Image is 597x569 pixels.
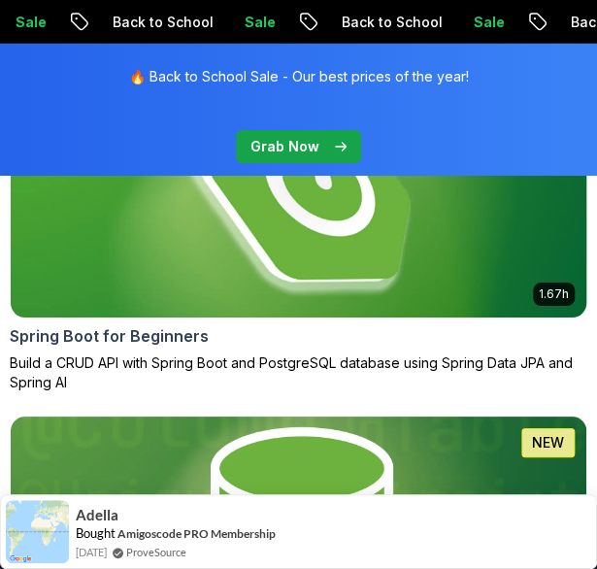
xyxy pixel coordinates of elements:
span: [DATE] [76,544,107,560]
img: provesource social proof notification image [6,500,69,563]
p: NEW [532,433,564,452]
a: ProveSource [126,544,186,560]
p: Grab Now [250,137,319,156]
h2: Spring Boot for Beginners [10,324,209,348]
span: Adella [76,507,118,523]
p: Build a CRUD API with Spring Boot and PostgreSQL database using Spring Data JPA and Spring AI [10,353,587,392]
a: Spring Boot for Beginners card1.67hNEWSpring Boot for BeginnersBuild a CRUD API with Spring Boot ... [10,76,587,392]
p: 1.67h [539,286,569,302]
p: Sale [222,13,284,32]
a: Amigoscode PRO Membership [117,526,276,541]
p: Back to School [90,13,222,32]
p: Sale [451,13,514,32]
span: Bought [76,525,116,541]
p: Back to School [319,13,451,32]
p: 🔥 Back to School Sale - Our best prices of the year! [129,67,469,86]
